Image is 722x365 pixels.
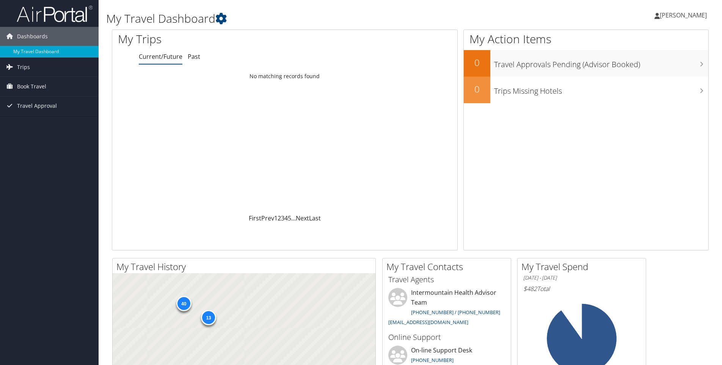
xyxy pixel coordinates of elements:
[17,27,48,46] span: Dashboards
[201,310,216,325] div: 13
[523,285,640,293] h6: Total
[660,11,707,19] span: [PERSON_NAME]
[494,82,708,96] h3: Trips Missing Hotels
[523,274,640,282] h6: [DATE] - [DATE]
[464,56,490,69] h2: 0
[17,96,57,115] span: Travel Approval
[385,288,509,329] li: Intermountain Health Advisor Team
[17,5,93,23] img: airportal-logo.png
[139,52,182,61] a: Current/Future
[388,319,468,326] a: [EMAIL_ADDRESS][DOMAIN_NAME]
[274,214,278,222] a: 1
[296,214,309,222] a: Next
[118,31,308,47] h1: My Trips
[464,77,708,103] a: 0Trips Missing Hotels
[655,4,714,27] a: [PERSON_NAME]
[17,77,46,96] span: Book Travel
[116,260,375,273] h2: My Travel History
[521,260,646,273] h2: My Travel Spend
[288,214,291,222] a: 5
[411,357,454,363] a: [PHONE_NUMBER]
[494,55,708,70] h3: Travel Approvals Pending (Advisor Booked)
[309,214,321,222] a: Last
[284,214,288,222] a: 4
[523,285,537,293] span: $482
[281,214,284,222] a: 3
[464,83,490,96] h2: 0
[17,58,30,77] span: Trips
[112,69,457,83] td: No matching records found
[278,214,281,222] a: 2
[249,214,261,222] a: First
[464,50,708,77] a: 0Travel Approvals Pending (Advisor Booked)
[464,31,708,47] h1: My Action Items
[386,260,511,273] h2: My Travel Contacts
[176,296,191,311] div: 40
[261,214,274,222] a: Prev
[291,214,296,222] span: …
[388,332,505,343] h3: Online Support
[411,309,500,316] a: [PHONE_NUMBER] / [PHONE_NUMBER]
[106,11,512,27] h1: My Travel Dashboard
[188,52,200,61] a: Past
[388,274,505,285] h3: Travel Agents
